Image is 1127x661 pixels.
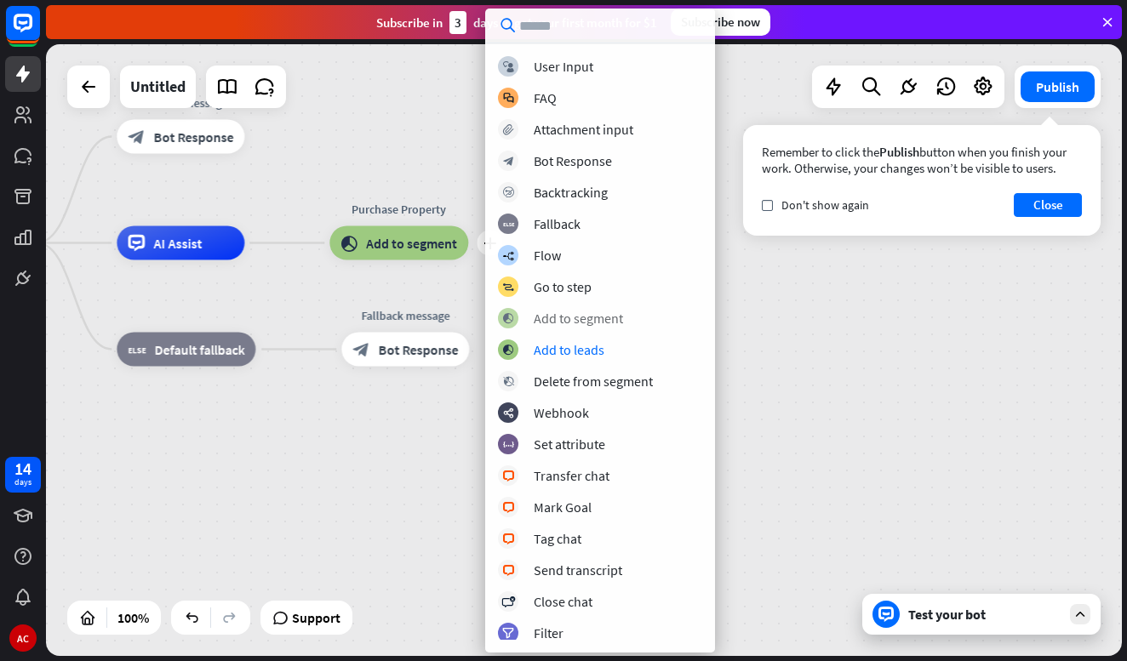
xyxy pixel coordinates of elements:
i: block_livechat [502,502,515,513]
div: AC [9,624,37,652]
div: Remember to click the button when you finish your work. Otherwise, your changes won’t be visible ... [762,144,1082,176]
div: Transfer chat [534,467,609,484]
button: Close [1014,193,1082,217]
div: FAQ [534,89,557,106]
div: Subscribe in days to get your first month for $1 [376,11,657,34]
a: 14 days [5,457,41,493]
i: block_set_attribute [503,439,514,450]
div: Mark Goal [534,499,592,516]
i: block_attachment [503,124,514,135]
div: Backtracking [534,184,608,201]
span: AI Assist [153,235,202,252]
div: Test your bot [908,606,1061,623]
i: block_bot_response [352,341,369,358]
div: 3 [449,11,466,34]
button: Publish [1021,71,1095,102]
i: block_fallback [128,341,146,358]
div: Delete from segment [534,373,653,390]
div: Webhook [534,404,589,421]
div: Untitled [130,66,186,108]
span: Bot Response [153,128,233,145]
div: Send transcript [534,561,622,578]
i: block_goto [502,282,514,293]
i: block_faq [503,93,514,104]
button: Open LiveChat chat widget [14,7,65,58]
div: Add to segment [534,310,623,327]
i: builder_tree [502,250,514,261]
i: block_user_input [503,61,514,72]
div: Fallback [534,215,581,232]
span: Bot Response [378,341,458,358]
i: block_bot_response [128,128,145,145]
div: Set attribute [534,436,605,453]
div: User Input [534,58,593,75]
i: block_add_to_segment [340,235,358,252]
div: 14 [14,461,31,476]
div: Attachment input [534,121,633,138]
div: Close chat [534,593,592,610]
i: webhooks [503,407,514,419]
i: block_bot_response [503,156,514,167]
div: Add to leads [534,341,604,358]
div: Purchase Property [317,201,481,218]
i: block_backtracking [503,187,514,198]
div: Tag chat [534,530,581,547]
div: days [14,476,31,488]
i: block_fallback [503,219,514,230]
div: Bot Response [534,152,612,169]
i: plus [483,237,496,249]
i: block_add_to_segment [502,313,514,324]
div: Subscribe now [671,9,770,36]
i: block_livechat [502,470,515,482]
span: Support [292,604,340,631]
span: Publish [879,144,919,160]
i: block_livechat [502,565,515,576]
div: Fallback message [329,307,482,324]
span: Add to segment [366,235,457,252]
span: Default fallback [154,341,244,358]
div: Go to step [534,278,592,295]
div: 100% [112,604,154,631]
span: Don't show again [781,197,869,213]
i: block_delete_from_segment [503,376,514,387]
i: block_add_to_segment [502,345,514,356]
i: block_close_chat [501,596,515,607]
div: Flow [534,247,561,264]
i: block_livechat [502,533,515,544]
div: Filter [534,624,563,641]
i: filter [502,628,514,639]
